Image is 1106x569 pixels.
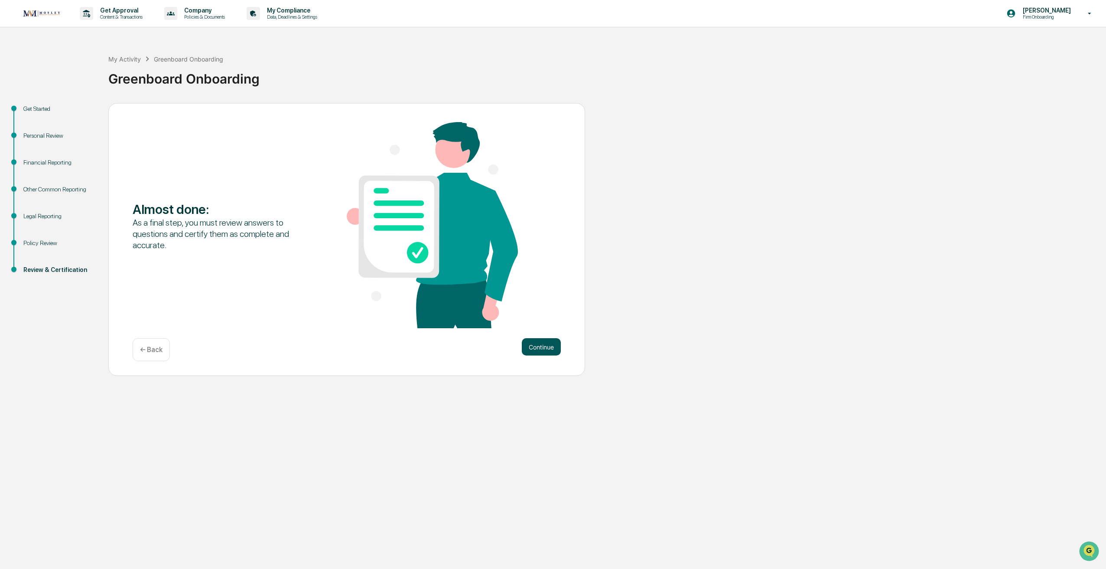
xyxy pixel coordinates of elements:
p: My Compliance [260,7,322,14]
button: Continue [522,338,561,356]
img: Almost done [347,122,518,328]
button: Start new chat [147,69,158,79]
div: Almost done : [133,201,304,217]
div: 🗄️ [63,110,70,117]
p: Policies & Documents [177,14,229,20]
img: logo [21,8,62,19]
p: Get Approval [93,7,147,14]
span: Preclearance [17,109,56,118]
div: Start new chat [29,66,142,75]
div: Get Started [23,104,94,113]
p: [PERSON_NAME] [1016,7,1075,14]
a: 🗄️Attestations [59,106,111,121]
div: 🖐️ [9,110,16,117]
a: 🖐️Preclearance [5,106,59,121]
p: Data, Deadlines & Settings [260,14,322,20]
div: As a final step, you must review answers to questions and certify them as complete and accurate. [133,217,304,251]
p: How can we help? [9,18,158,32]
div: My Activity [108,55,141,63]
div: Greenboard Onboarding [108,64,1102,87]
div: Review & Certification [23,265,94,275]
div: We're available if you need us! [29,75,110,82]
a: 🔎Data Lookup [5,122,58,138]
div: Greenboard Onboarding [154,55,223,63]
span: Pylon [86,147,105,153]
p: ← Back [140,346,163,354]
a: Powered byPylon [61,146,105,153]
div: Other Common Reporting [23,185,94,194]
div: Personal Review [23,131,94,140]
div: Financial Reporting [23,158,94,167]
div: Legal Reporting [23,212,94,221]
iframe: Open customer support [1078,540,1102,564]
p: Company [177,7,229,14]
div: 🔎 [9,126,16,133]
img: 1746055101610-c473b297-6a78-478c-a979-82029cc54cd1 [9,66,24,82]
span: Data Lookup [17,126,55,134]
div: Policy Review [23,239,94,248]
p: Content & Transactions [93,14,147,20]
span: Attestations [72,109,107,118]
p: Firm Onboarding [1016,14,1075,20]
